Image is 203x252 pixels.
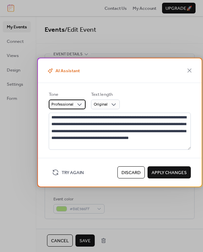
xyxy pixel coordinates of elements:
button: Try Again [49,167,87,178]
button: Discard [117,166,145,178]
span: Apply Changes [152,169,187,176]
button: Apply Changes [148,166,191,178]
span: Try Again [62,169,84,176]
div: Tone [49,91,84,98]
span: AI Assistant [46,67,80,75]
span: Professional [51,101,73,108]
div: Text length [91,91,118,98]
span: Original [94,101,108,108]
span: Discard [121,169,141,176]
